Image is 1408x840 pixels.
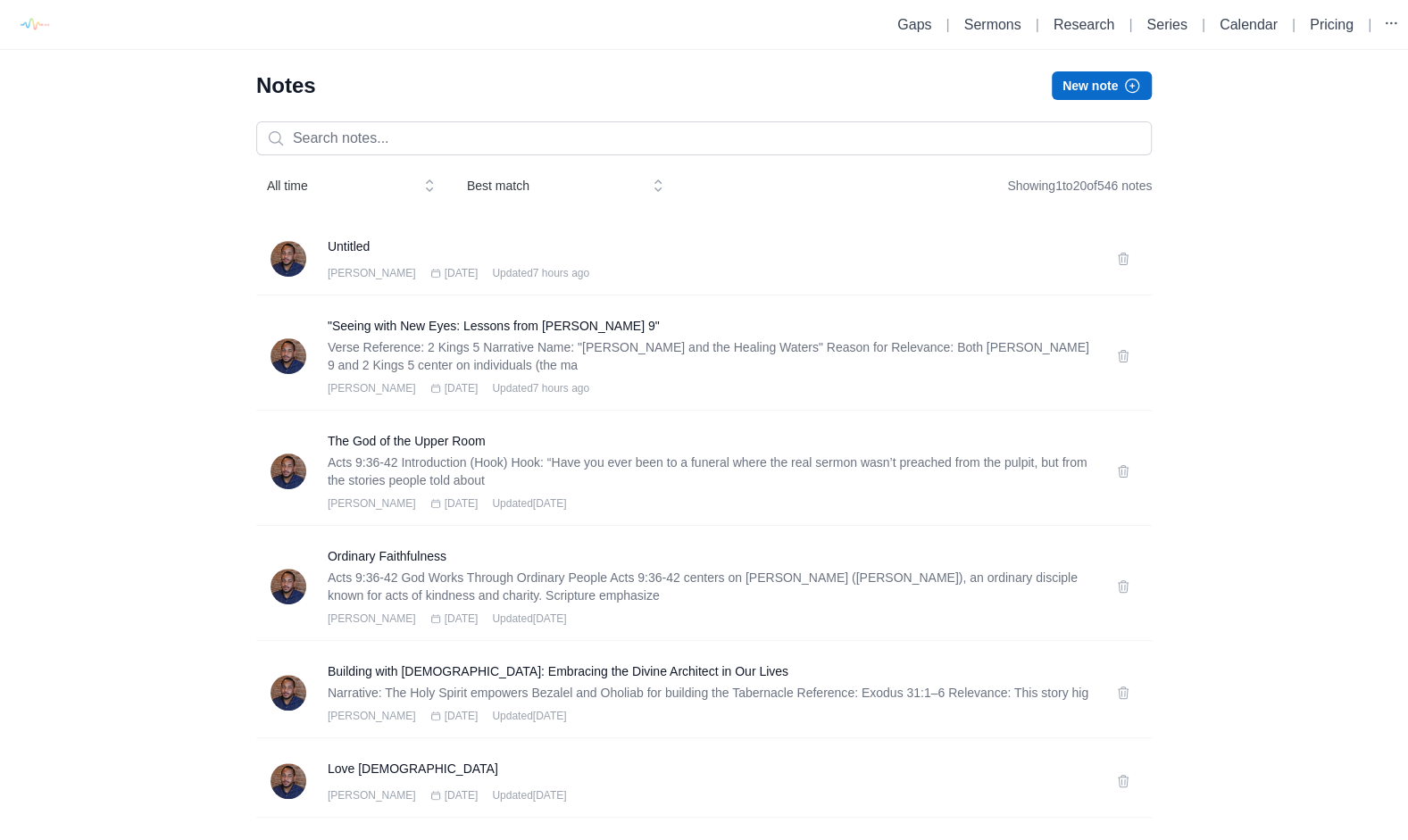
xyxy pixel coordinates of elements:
button: Best match [456,170,674,202]
li: | [1361,14,1379,36]
a: Love [DEMOGRAPHIC_DATA] [328,760,1095,778]
span: [PERSON_NAME] [328,266,416,280]
input: Search notes... [256,121,1152,155]
span: [DATE] [445,266,479,280]
p: Acts 9:36-42 God Works Through Ordinary People Acts 9:36-42 centers on [PERSON_NAME] ([PERSON_NAM... [328,569,1095,604]
a: "Seeing with New Eyes: Lessons from [PERSON_NAME] 9" [328,317,1095,335]
a: Ordinary Faithfulness [328,547,1095,565]
span: [PERSON_NAME] [328,709,416,723]
span: [DATE] [445,381,479,395]
a: The God of the Upper Room [328,432,1095,450]
span: [DATE] [445,788,479,803]
a: Calendar [1220,17,1278,32]
a: Pricing [1310,17,1354,32]
span: [PERSON_NAME] [328,381,416,395]
img: Phillip Burch [271,241,306,277]
li: | [1121,14,1139,36]
iframe: Drift Widget Chat Controller [1319,751,1387,819]
button: New note [1052,71,1152,100]
span: Updated [DATE] [492,496,566,511]
li: | [1285,14,1303,36]
img: logo [13,4,54,45]
a: Untitled [328,237,1095,255]
span: Updated [DATE] [492,611,566,626]
span: [DATE] [445,496,479,511]
div: Showing 1 to 20 of 546 notes [1007,170,1152,202]
img: Phillip Burch [271,569,306,604]
a: Research [1054,17,1114,32]
img: Phillip Burch [271,338,306,374]
h1: Notes [256,71,316,100]
img: Phillip Burch [271,453,306,489]
button: All time [256,170,446,202]
li: | [1029,14,1046,36]
span: Best match [467,177,638,195]
li: | [938,14,956,36]
span: Updated 7 hours ago [492,266,589,280]
img: Phillip Burch [271,675,306,711]
a: Building with [DEMOGRAPHIC_DATA]: Embracing the Divine Architect in Our Lives [328,662,1095,680]
a: Sermons [964,17,1021,32]
span: All time [267,177,410,195]
a: Gaps [897,17,931,32]
span: [PERSON_NAME] [328,496,416,511]
span: [DATE] [445,611,479,626]
a: Series [1146,17,1187,32]
span: [DATE] [445,709,479,723]
p: Verse Reference: 2 Kings 5 Narrative Name: "[PERSON_NAME] and the Healing Waters" Reason for Rele... [328,338,1095,374]
li: | [1195,14,1212,36]
span: Updated [DATE] [492,709,566,723]
img: Phillip Burch [271,763,306,799]
span: Updated 7 hours ago [492,381,589,395]
p: Acts 9:36-42 Introduction (Hook) Hook: “Have you ever been to a funeral where the real sermon was... [328,453,1095,489]
span: [PERSON_NAME] [328,788,416,803]
p: Narrative: The Holy Spirit empowers Bezalel and Oholiab for building the Tabernacle Reference: Ex... [328,684,1095,702]
span: [PERSON_NAME] [328,611,416,626]
span: Updated [DATE] [492,788,566,803]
